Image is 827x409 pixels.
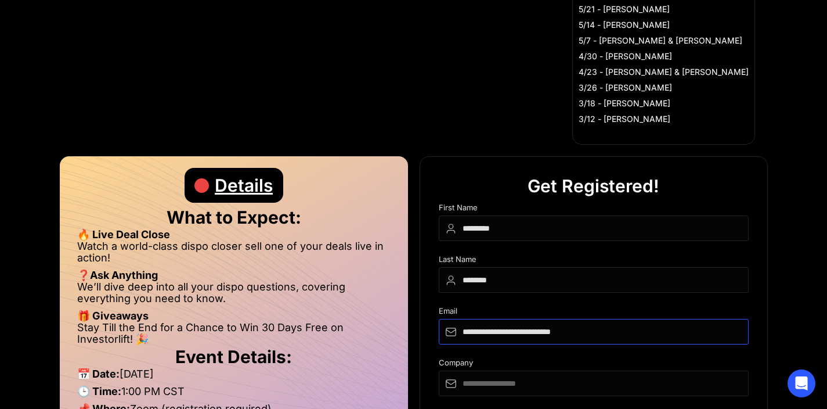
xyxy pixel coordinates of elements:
[77,385,121,397] strong: 🕒 Time:
[77,368,120,380] strong: 📅 Date:
[77,241,391,270] li: Watch a world-class dispo closer sell one of your deals live in action!
[439,203,749,216] div: First Name
[77,281,391,310] li: We’ll dive deep into all your dispo questions, covering everything you need to know.
[77,269,158,281] strong: ❓Ask Anything
[77,386,391,403] li: 1:00 PM CST
[439,358,749,371] div: Company
[77,310,149,322] strong: 🎁 Giveaways
[77,228,170,241] strong: 🔥 Live Deal Close
[175,346,292,367] strong: Event Details:
[77,322,391,345] li: Stay Till the End for a Chance to Win 30 Days Free on Investorlift! 🎉
[77,368,391,386] li: [DATE]
[528,168,659,203] div: Get Registered!
[439,307,749,319] div: Email
[215,168,273,203] div: Details
[439,255,749,267] div: Last Name
[788,369,815,397] div: Open Intercom Messenger
[167,207,301,228] strong: What to Expect:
